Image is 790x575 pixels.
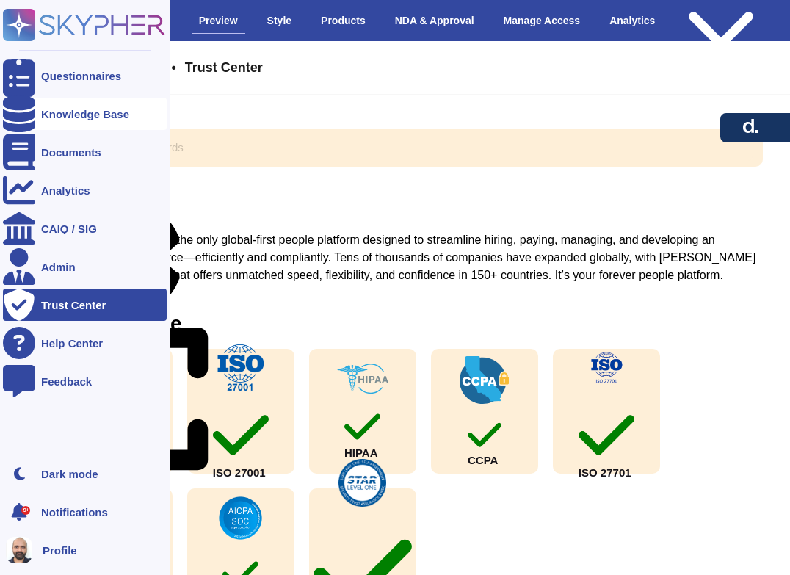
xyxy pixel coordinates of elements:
a: Admin [3,250,167,283]
a: Trust Center [3,289,167,321]
a: Documents [3,136,167,168]
div: Admin [41,261,76,272]
div: Documents [41,147,101,158]
span: Trust Center [185,61,263,74]
div: ISO 27701 [579,403,634,478]
input: Search by keywords [76,135,753,161]
div: Preview [192,8,245,34]
div: Knowledge Base [41,109,129,120]
a: Analytics [3,174,167,206]
img: check [582,344,630,391]
div: Help Center [41,338,103,349]
div: [PERSON_NAME] is the only global-first people platform designed to streamline hiring, paying, man... [65,231,763,284]
div: CAIQ / SIG [41,223,97,234]
div: HIPAA [344,406,381,459]
img: user [6,537,32,563]
img: check [215,344,266,391]
div: Dark mode [41,469,98,480]
div: Questionnaires [41,70,121,82]
div: Analytics [602,8,662,33]
button: user [3,534,43,566]
div: 9+ [21,506,30,515]
img: check [460,356,509,404]
div: Compliance [65,314,182,334]
div: NDA & Approval [388,8,482,33]
span: • [172,61,176,74]
div: Trust Center [41,300,106,311]
img: check [338,459,386,507]
a: Feedback [3,365,167,397]
a: Questionnaires [3,59,167,92]
div: ISO 27001 [213,403,269,478]
img: check [337,364,388,394]
div: Manage Access [496,8,588,33]
a: Knowledge Base [3,98,167,130]
a: CAIQ / SIG [3,212,167,245]
div: Products [314,8,373,33]
div: CCPA [468,416,501,465]
div: Analytics [41,185,90,196]
span: Notifications [41,507,108,518]
a: Help Center [3,327,167,359]
div: Style [260,8,299,33]
span: Profile [43,545,77,556]
div: Feedback [41,376,92,387]
img: check [217,494,264,542]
